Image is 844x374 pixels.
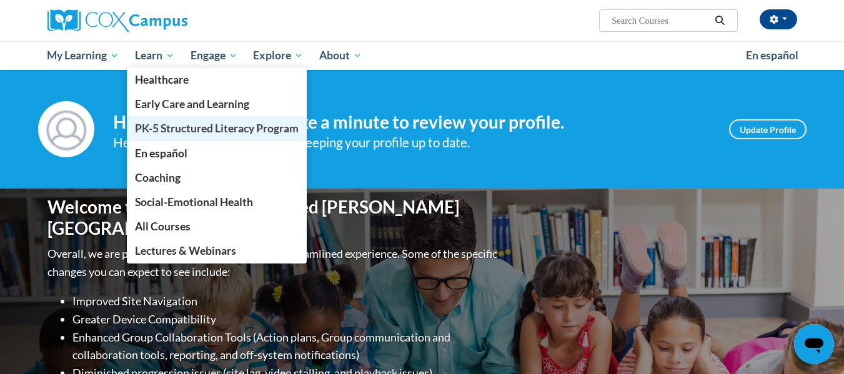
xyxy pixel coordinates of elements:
span: Learn [135,48,174,63]
a: About [311,41,370,70]
a: Coaching [127,165,307,190]
span: My Learning [47,48,119,63]
div: Help improve your experience by keeping your profile up to date. [113,132,710,153]
a: Explore [245,41,311,70]
li: Greater Device Compatibility [72,310,500,328]
button: Search [710,13,729,28]
span: Social-Emotional Health [135,195,253,209]
img: Profile Image [38,101,94,157]
img: Cox Campus [47,9,187,32]
a: Early Care and Learning [127,92,307,116]
a: Social-Emotional Health [127,190,307,214]
span: Healthcare [135,73,189,86]
button: Account Settings [760,9,797,29]
span: Lectures & Webinars [135,244,236,257]
span: Early Care and Learning [135,97,249,111]
a: Healthcare [127,67,307,92]
span: About [319,48,362,63]
span: En español [746,49,798,62]
input: Search Courses [610,13,710,28]
a: Update Profile [729,119,807,139]
a: En español [127,141,307,165]
a: Engage [182,41,246,70]
span: All Courses [135,220,191,233]
a: Cox Campus [47,9,285,32]
a: All Courses [127,214,307,239]
span: PK-5 Structured Literacy Program [135,122,299,135]
h1: Welcome to the new and improved [PERSON_NAME][GEOGRAPHIC_DATA] [47,197,500,239]
span: Explore [253,48,303,63]
a: PK-5 Structured Literacy Program [127,116,307,140]
a: Lectures & Webinars [127,239,307,263]
span: Engage [191,48,237,63]
p: Overall, we are proud to provide you with a more streamlined experience. Some of the specific cha... [47,245,500,281]
li: Improved Site Navigation [72,292,500,310]
a: Learn [127,41,182,70]
span: Coaching [135,171,181,184]
a: En español [738,42,807,69]
a: My Learning [39,41,127,70]
h4: Hi [PERSON_NAME]! Take a minute to review your profile. [113,112,710,133]
iframe: Button to launch messaging window [794,324,834,364]
div: Main menu [29,41,816,70]
li: Enhanced Group Collaboration Tools (Action plans, Group communication and collaboration tools, re... [72,328,500,365]
span: En español [135,147,187,160]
